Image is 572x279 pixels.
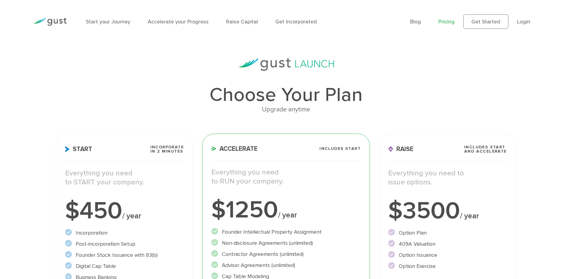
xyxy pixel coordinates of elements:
[65,169,184,187] p: Everything you need to START your company.
[56,105,516,115] div: Upgrade anytime
[211,261,361,269] li: Advisor Agreements (unlimited)
[211,146,258,152] span: Accelerate
[65,262,184,270] li: Digital Cap Table
[278,211,297,220] span: / year
[388,240,507,248] li: 409A Valuation
[388,146,413,152] span: Raise
[388,251,507,259] li: Option Issuance
[33,18,67,26] img: Gust Logo
[517,19,530,25] a: Login
[150,145,184,153] span: Incorporate in 2 Minutes
[148,19,209,25] a: Accelerate your Progress
[464,145,507,153] span: Includes START and ACCELERATE
[388,199,507,223] div: $3500
[211,168,361,186] p: Everything you need to RUN your company.
[65,251,184,259] li: Founder Stock Issuance with 83(b)
[86,19,130,25] a: Start your Journey
[65,146,70,152] img: Start Icon X2
[211,146,216,151] img: Accelerate Icon
[388,169,507,187] p: Everything you need to issue options.
[211,239,361,247] li: Non-disclosure Agreements (unlimited)
[410,19,421,25] a: Blog
[122,211,141,220] span: / year
[65,199,184,223] div: $450
[211,228,361,236] li: Founder Intellectual Property Assignment
[319,147,361,151] span: Includes START
[56,85,516,105] h1: Choose Your Plan
[65,240,184,248] li: Post-incorporation Setup
[65,146,92,152] span: Start
[463,14,508,29] a: Get Started
[65,229,184,237] li: Incorporation
[388,229,507,237] li: Option Plan
[388,262,507,270] li: Option Exercise
[211,198,361,222] div: $1250
[275,19,317,25] a: Get Incorporated
[388,146,393,152] img: Raise Icon
[211,250,361,258] li: Contractor Agreements (unlimited)
[238,58,334,71] img: gust-launch-logos.svg
[460,211,479,220] span: / year
[438,19,455,25] a: Pricing
[226,19,258,25] a: Raise Capital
